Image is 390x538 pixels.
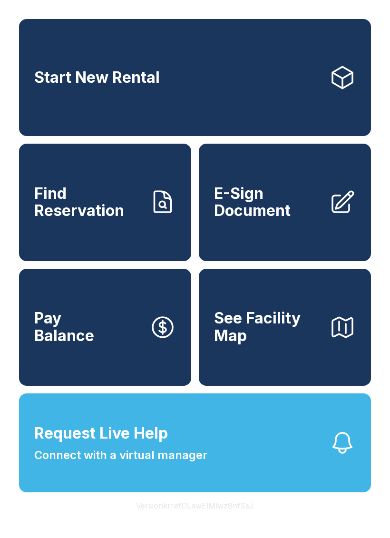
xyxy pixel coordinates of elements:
a: E-Sign Document [199,144,371,261]
span: Request Live Help [34,422,168,445]
span: Start New Rental [34,69,160,87]
span: Pay Balance [34,310,94,344]
button: Request Live HelpConnect with a virtual manager [19,393,371,492]
button: See Facility Map [199,269,371,386]
span: Find Reservation [34,185,142,220]
button: PayBalance [19,269,191,386]
span: Connect with a virtual manager [34,447,207,464]
a: Find Reservation [19,144,191,261]
span: See Facility Map [214,310,322,344]
a: Start New Rental [19,19,371,136]
span: E-Sign Document [214,185,322,220]
button: VersionkrrefDLawElMlwz8nfSsJ [128,492,262,519]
